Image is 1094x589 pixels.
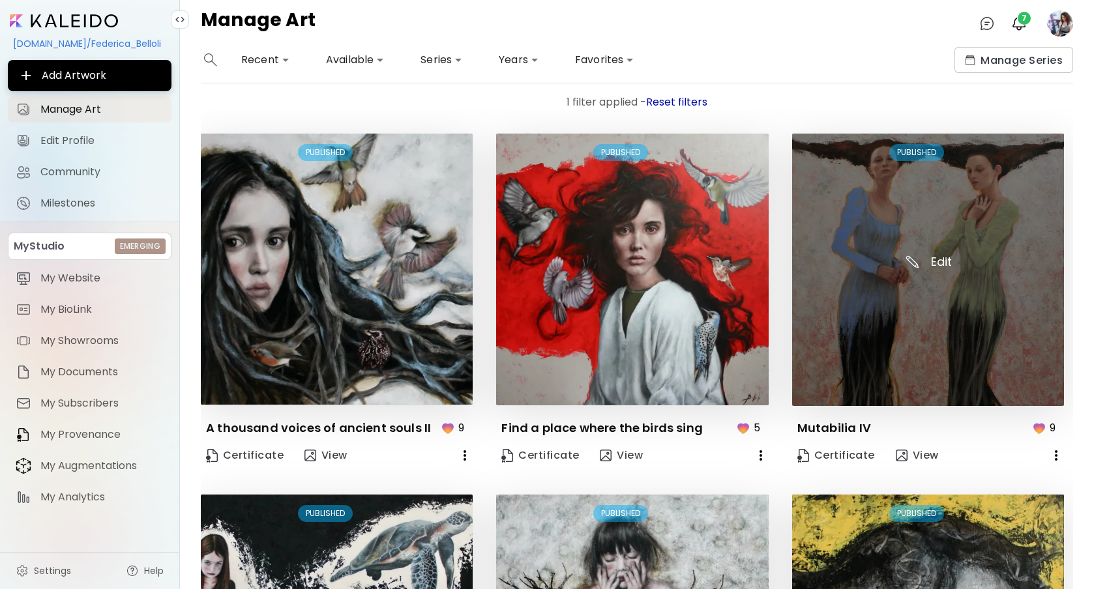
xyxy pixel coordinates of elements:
span: 1 filter applied - [567,94,646,109]
a: itemMy Augmentations [8,453,171,479]
span: Manage Art [40,103,164,116]
h6: Emerging [120,240,160,252]
a: Community iconCommunity [8,159,171,185]
div: Favorites [570,50,639,70]
img: item [16,395,31,411]
button: favorites9 [437,416,473,440]
p: 9 [1050,420,1056,436]
p: Mutabilia IV [797,420,871,436]
img: search [204,53,217,66]
div: PUBLISHED [298,144,353,161]
a: completeMilestones iconMilestones [8,190,171,216]
div: PUBLISHED [889,505,944,522]
a: CertificateCertificate [792,442,880,468]
div: Years [494,50,544,70]
a: Edit Profile iconEdit Profile [8,128,171,154]
img: favorites [440,420,456,436]
img: thumbnail [792,134,1064,406]
h4: Manage Art [201,10,316,36]
img: bellIcon [1011,16,1027,31]
span: My Website [40,272,164,285]
button: favorites5 [732,416,769,440]
button: collectionsManage Series [954,47,1073,73]
span: My Analytics [40,491,164,504]
div: PUBLISHED [298,505,353,522]
button: view-artView [891,442,944,468]
span: Help [144,564,164,577]
button: Add Artwork [8,60,171,91]
img: item [16,457,31,474]
span: Add Artwork [18,68,161,83]
img: collapse [175,14,185,25]
img: item [16,333,31,349]
button: bellIcon7 [1008,12,1030,35]
img: view-art [600,450,612,461]
img: help [126,564,139,577]
a: CertificateCertificate [201,442,289,468]
a: Manage Art iconManage Art [8,96,171,122]
span: View [896,448,939,463]
p: 9 [458,420,464,436]
img: Milestones icon [16,195,31,211]
img: favorites [1031,420,1047,436]
div: Series [415,50,467,70]
a: itemMy Website [8,265,171,291]
div: Available [321,50,389,70]
img: Manage Art icon [16,102,31,117]
a: Settings [8,558,79,584]
img: settings [16,564,29,577]
a: itemMy Documents [8,359,171,385]
a: CertificateCertificate [496,442,584,468]
img: Edit Profile icon [16,133,31,149]
a: itemMy Analytics [8,484,171,510]
img: Certificate [797,449,809,463]
span: My Documents [40,366,164,379]
img: item [16,427,31,442]
img: favorites [735,420,751,436]
span: My Augmentations [40,459,164,472]
img: item [16,364,31,380]
button: search [201,47,220,73]
span: Reset filters [646,94,707,109]
div: PUBLISHED [889,144,944,161]
span: Manage Series [965,53,1063,67]
img: view-art [896,450,908,461]
a: Help [118,558,171,584]
button: view-artView [595,442,648,468]
p: 5 [754,420,760,436]
img: item [16,270,31,286]
img: thumbnail [496,134,768,405]
button: view-artView [299,442,353,468]
span: Certificate [206,448,284,463]
span: Community [40,165,164,179]
img: Certificate [501,449,513,463]
span: My Subscribers [40,397,164,410]
img: chatIcon [979,16,995,31]
div: Recent [236,50,295,70]
img: view-art [304,450,316,461]
span: View [304,448,347,463]
p: Find a place where the birds sing [501,420,703,436]
span: My BioLink [40,303,164,316]
button: favorites9 [1028,416,1064,440]
span: My Showrooms [40,334,164,347]
a: itemMy Showrooms [8,328,171,354]
img: item [16,489,31,505]
a: itemMy Provenance [8,422,171,448]
span: Edit Profile [40,134,164,147]
span: Settings [34,564,71,577]
img: Community icon [16,164,31,180]
span: My Provenance [40,428,164,441]
img: Certificate [206,449,218,463]
span: Certificate [797,448,875,463]
a: itemMy Subscribers [8,390,171,416]
span: View [600,448,643,463]
p: MyStudio [14,238,65,254]
img: item [16,302,31,317]
img: collections [965,55,975,65]
span: 7 [1018,12,1031,25]
a: itemMy BioLink [8,296,171,323]
div: PUBLISHED [593,505,648,522]
span: Milestones [40,197,164,210]
div: [DOMAIN_NAME]/Federica_Belloli [8,33,171,55]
